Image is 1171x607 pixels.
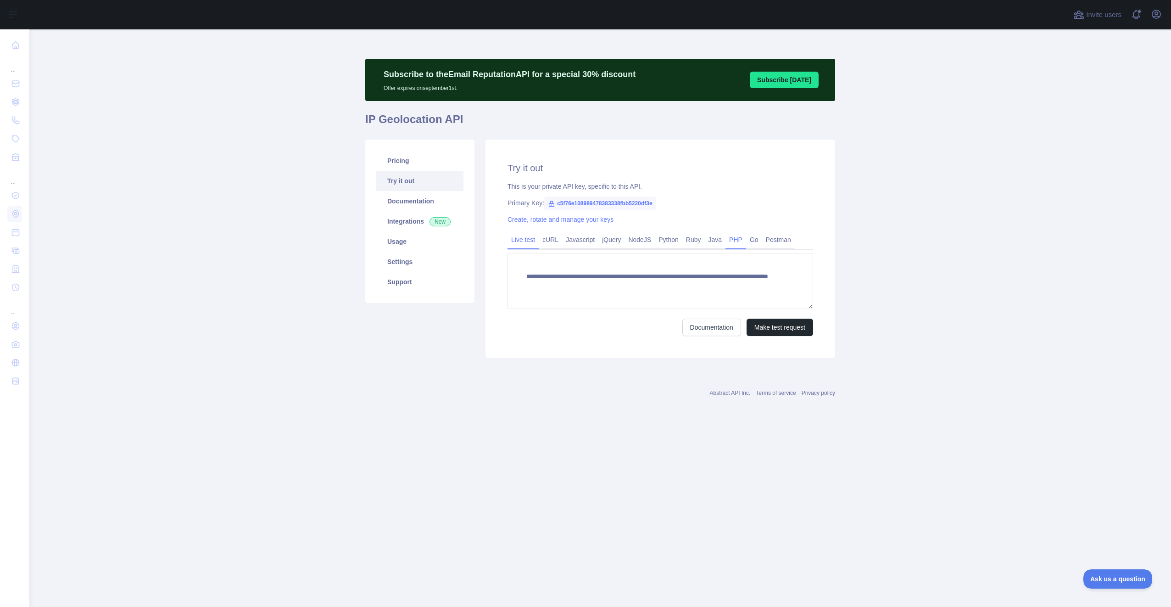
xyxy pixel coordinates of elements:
[376,151,463,171] a: Pricing
[625,232,655,247] a: NodeJS
[598,232,625,247] a: jQuery
[762,232,795,247] a: Postman
[376,252,463,272] a: Settings
[756,390,796,396] a: Terms of service
[507,198,813,208] div: Primary Key:
[725,232,746,247] a: PHP
[1071,7,1123,22] button: Invite users
[376,211,463,231] a: Integrations New
[747,319,813,336] button: Make test request
[7,167,22,185] div: ...
[1083,569,1153,589] iframe: Toggle Customer Support
[802,390,835,396] a: Privacy policy
[750,72,819,88] button: Subscribe [DATE]
[682,232,705,247] a: Ruby
[562,232,598,247] a: Javascript
[7,55,22,73] div: ...
[7,298,22,316] div: ...
[376,231,463,252] a: Usage
[365,112,835,134] h1: IP Geolocation API
[376,272,463,292] a: Support
[507,182,813,191] div: This is your private API key, specific to this API.
[710,390,751,396] a: Abstract API Inc.
[507,216,613,223] a: Create, rotate and manage your keys
[507,162,813,174] h2: Try it out
[1086,10,1121,20] span: Invite users
[507,232,539,247] a: Live test
[682,319,741,336] a: Documentation
[376,191,463,211] a: Documentation
[384,68,636,81] p: Subscribe to the Email Reputation API for a special 30 % discount
[376,171,463,191] a: Try it out
[539,232,562,247] a: cURL
[544,197,656,210] span: c5f76e108989478383338fbb5220df3e
[746,232,762,247] a: Go
[429,217,451,226] span: New
[384,81,636,92] p: Offer expires on september 1st.
[705,232,726,247] a: Java
[655,232,682,247] a: Python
